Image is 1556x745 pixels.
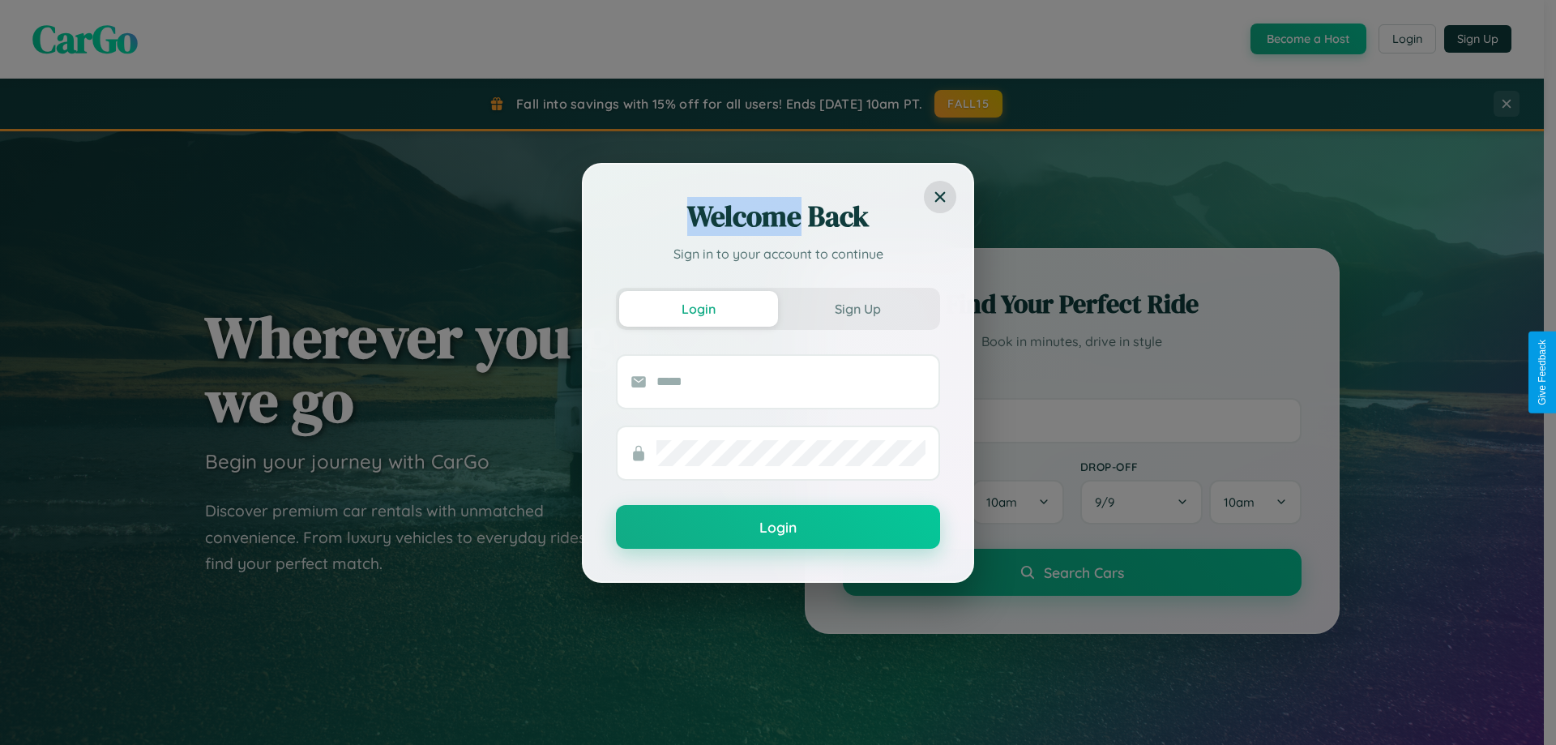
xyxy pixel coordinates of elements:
[619,291,778,327] button: Login
[616,197,940,236] h2: Welcome Back
[616,505,940,549] button: Login
[1537,340,1548,405] div: Give Feedback
[778,291,937,327] button: Sign Up
[616,244,940,263] p: Sign in to your account to continue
